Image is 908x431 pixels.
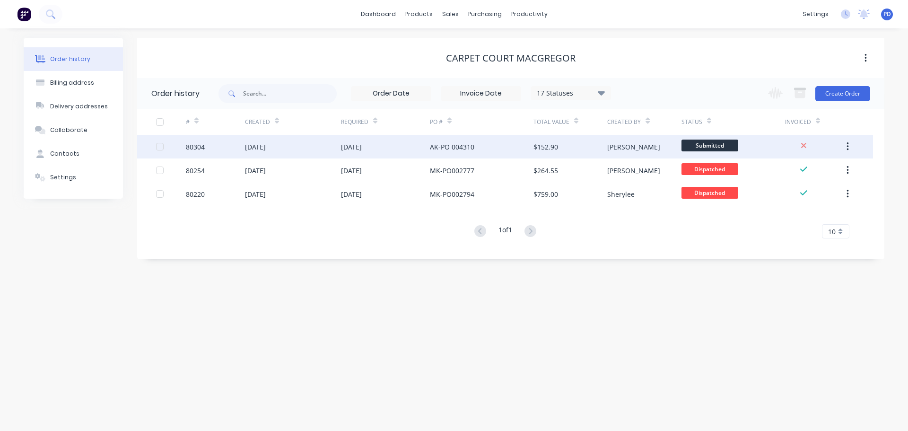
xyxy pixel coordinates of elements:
button: Order history [24,47,123,71]
div: Collaborate [50,126,87,134]
div: MK-PO002794 [430,189,474,199]
div: Status [681,118,702,126]
div: Total Value [533,109,607,135]
button: Billing address [24,71,123,95]
div: Created By [607,118,641,126]
div: Created [245,118,270,126]
div: Created [245,109,341,135]
div: # [186,118,190,126]
div: Carpet Court MacGregor [446,53,576,64]
span: PD [883,10,891,18]
div: Created By [607,109,681,135]
div: Total Value [533,118,569,126]
div: Invoiced [785,109,844,135]
div: sales [437,7,463,21]
div: $152.90 [533,142,558,152]
div: [DATE] [341,142,362,152]
div: Invoiced [785,118,811,126]
div: [PERSON_NAME] [607,142,660,152]
a: dashboard [356,7,401,21]
div: Sherylee [607,189,635,199]
input: Search... [243,84,337,103]
div: AK-PO 004310 [430,142,474,152]
span: Submitted [681,140,738,151]
div: [DATE] [245,166,266,176]
div: [PERSON_NAME] [607,166,660,176]
div: $759.00 [533,189,558,199]
div: settings [798,7,833,21]
div: PO # [430,109,533,135]
div: Status [681,109,785,135]
div: productivity [506,7,552,21]
span: Dispatched [681,163,738,175]
div: 1 of 1 [498,225,512,238]
div: 17 Statuses [531,88,611,98]
div: [DATE] [341,166,362,176]
div: PO # [430,118,443,126]
div: Settings [50,173,76,182]
img: Factory [17,7,31,21]
div: # [186,109,245,135]
div: [DATE] [245,142,266,152]
div: purchasing [463,7,506,21]
div: Contacts [50,150,79,158]
div: MK-PO002777 [430,166,474,176]
div: Required [341,118,368,126]
span: Dispatched [681,187,738,199]
div: 80254 [186,166,205,176]
div: [DATE] [341,189,362,199]
div: $264.55 [533,166,558,176]
button: Create Order [815,86,870,101]
div: Delivery addresses [50,102,108,111]
div: Order history [151,88,200,99]
div: Required [341,109,430,135]
button: Settings [24,166,123,189]
div: products [401,7,437,21]
div: 80220 [186,189,205,199]
span: 10 [828,227,836,237]
div: 80304 [186,142,205,152]
button: Collaborate [24,118,123,142]
div: Billing address [50,79,94,87]
input: Order Date [351,87,431,101]
button: Delivery addresses [24,95,123,118]
div: [DATE] [245,189,266,199]
input: Invoice Date [441,87,521,101]
div: Order history [50,55,90,63]
button: Contacts [24,142,123,166]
